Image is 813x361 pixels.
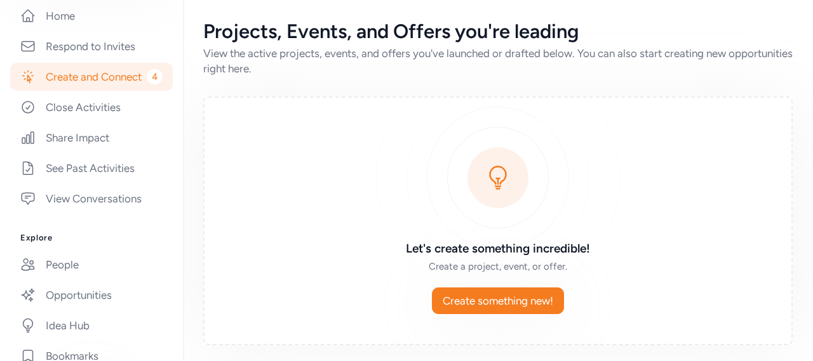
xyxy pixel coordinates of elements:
span: Create something new! [443,293,553,308]
a: People [10,251,173,279]
a: Respond to Invites [10,32,173,60]
a: Idea Hub [10,312,173,339]
a: Create and Connect4 [10,63,173,91]
div: Create a project, event, or offer. [315,260,681,273]
h3: Explore [20,233,163,243]
a: See Past Activities [10,154,173,182]
a: Close Activities [10,93,173,121]
a: View Conversations [10,185,173,213]
span: 4 [147,69,163,84]
a: Share Impact [10,124,173,152]
button: Create something new! [432,287,564,314]
a: Opportunities [10,281,173,309]
a: Home [10,2,173,30]
div: View the active projects, events, and offers you've launched or drafted below. You can also start... [203,46,793,76]
div: Projects, Events, and Offers you're leading [203,20,793,43]
h3: Let's create something incredible! [315,240,681,258]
